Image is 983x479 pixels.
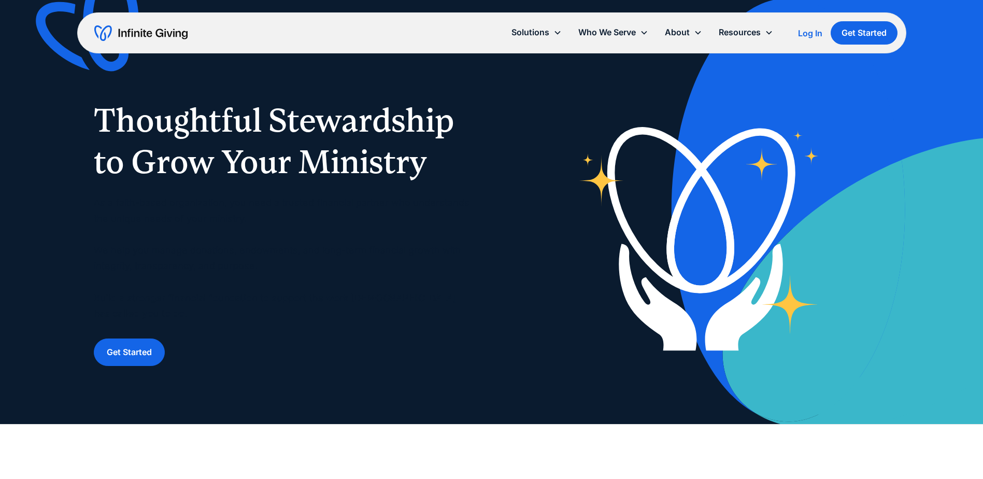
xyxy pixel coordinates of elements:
[94,292,457,319] strong: Build a stronger financial foundation to support the work [DEMOGRAPHIC_DATA] has called you to do.
[94,339,165,366] a: Get Started
[94,25,188,41] a: home
[94,195,471,322] p: As a faith-based organization, you need a trusted financial partner who understands the unique ne...
[710,21,781,44] div: Resources
[570,21,657,44] div: Who We Serve
[798,29,822,37] div: Log In
[719,25,761,39] div: Resources
[569,101,832,364] img: nonprofit donation platform for faith-based organizations and ministries
[94,100,471,182] h1: Thoughtful Stewardship to Grow Your Ministry
[831,21,897,45] a: Get Started
[578,25,636,39] div: Who We Serve
[665,25,690,39] div: About
[657,21,710,44] div: About
[798,27,822,39] a: Log In
[511,25,549,39] div: Solutions
[503,21,570,44] div: Solutions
